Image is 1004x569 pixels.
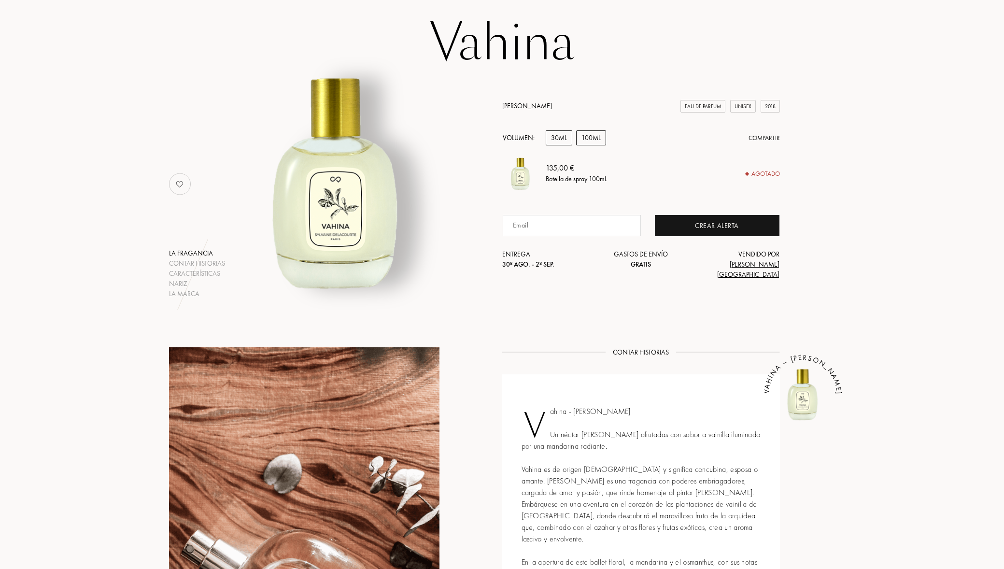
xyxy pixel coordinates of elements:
div: 30mL [546,130,572,145]
div: La marca [169,289,225,299]
h1: Vahina [261,16,744,70]
div: Contar historias [169,258,225,269]
span: Gratis [631,260,651,269]
div: Características [169,269,225,279]
a: [PERSON_NAME] [502,101,552,110]
div: 2018 [761,100,780,113]
img: no_like_p.png [170,174,189,194]
div: Unisex [730,100,756,113]
span: [PERSON_NAME] [GEOGRAPHIC_DATA] [717,260,779,279]
div: Agotado [746,169,780,179]
span: 30º ago. - 2º sep. [502,260,554,269]
div: Eau de Parfum [680,100,725,113]
div: La fragancia [169,248,225,258]
div: Compartir [749,133,780,143]
div: 135,00 € [546,162,607,174]
div: Botella de spray 100mL [546,174,607,184]
div: Volumen: [502,130,540,145]
div: 100mL [576,130,606,145]
input: Email [503,215,641,236]
img: Vahina Sylvaine Delacourte [216,60,455,299]
div: Crear alerta [655,215,779,236]
div: Entrega [502,249,595,270]
div: Gastos de envío [594,249,687,270]
img: Vahina Sylvaine Delacourte [502,155,538,191]
div: Nariz [169,279,225,289]
img: Vahina [774,365,832,423]
div: Vendido por [687,249,780,280]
